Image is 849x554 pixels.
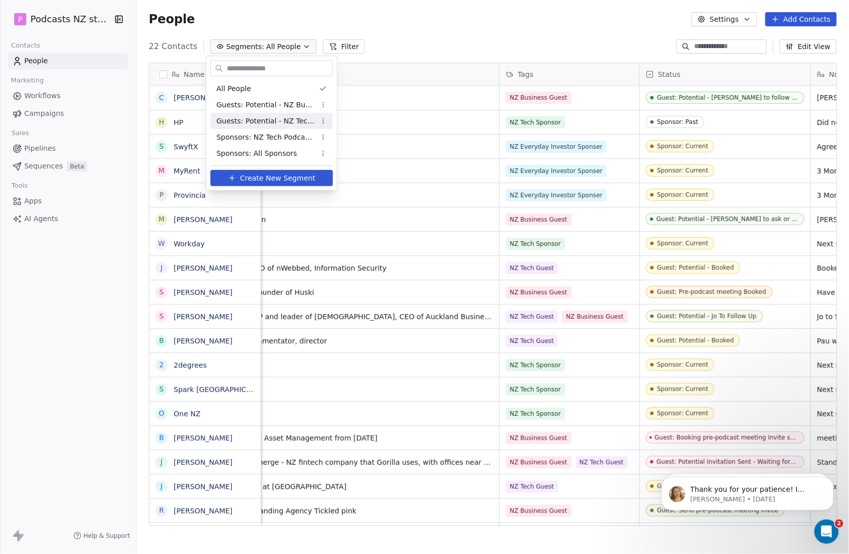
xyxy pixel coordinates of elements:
[217,116,316,126] span: Guests: Potential - NZ Tech Podcast
[211,80,333,161] div: Suggestions
[217,100,316,110] span: Guests: Potential - NZ Business Podcast
[646,456,849,527] iframe: Intercom notifications message
[815,520,839,544] iframe: Intercom live chat
[835,520,843,528] span: 2
[217,83,251,94] span: All People
[217,132,316,143] span: Sponsors: NZ Tech Podcast - current
[217,148,297,159] span: Sponsors: All Sponsors
[240,173,315,184] span: Create New Segment
[211,170,333,186] button: Create New Segment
